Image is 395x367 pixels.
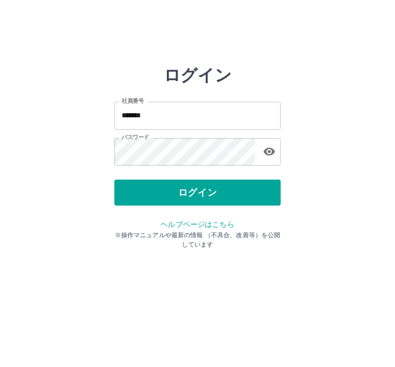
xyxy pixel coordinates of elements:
label: 社員番号 [122,97,143,105]
h2: ログイン [164,65,232,85]
label: パスワード [122,133,149,141]
p: ※操作マニュアルや最新の情報 （不具合、改善等）を公開しています [114,230,281,249]
a: ヘルプページはこちら [161,220,234,228]
button: ログイン [114,180,281,206]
